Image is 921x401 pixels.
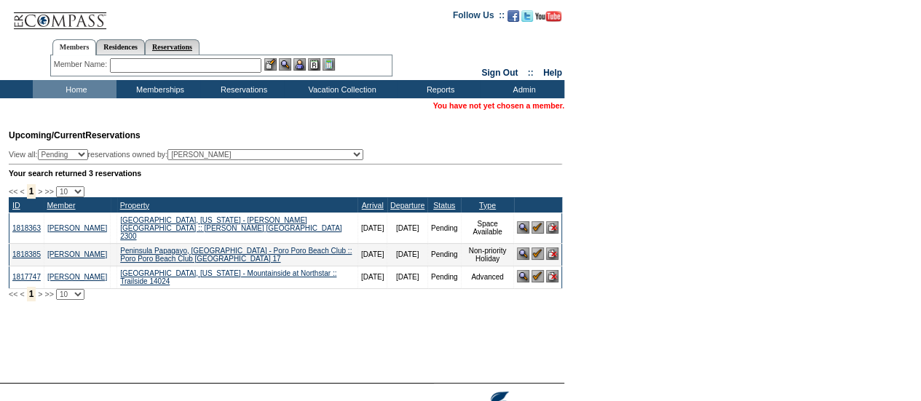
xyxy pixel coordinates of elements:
[308,58,320,71] img: Reservations
[481,80,564,98] td: Admin
[9,169,562,178] div: Your search returned 3 reservations
[279,58,291,71] img: View
[453,9,505,26] td: Follow Us ::
[521,10,533,22] img: Follow us on Twitter
[9,290,17,298] span: <<
[323,58,335,71] img: b_calculator.gif
[507,15,519,23] a: Become our fan on Facebook
[44,290,53,298] span: >>
[9,130,85,140] span: Upcoming/Current
[427,243,461,266] td: Pending
[517,270,529,282] img: View Reservation
[52,39,97,55] a: Members
[535,15,561,23] a: Subscribe to our YouTube Channel
[200,80,284,98] td: Reservations
[9,187,17,196] span: <<
[531,247,544,260] img: Confirm Reservation
[507,10,519,22] img: Become our fan on Facebook
[12,224,41,232] a: 1818363
[546,247,558,260] img: Cancel Reservation
[546,270,558,282] img: Cancel Reservation
[293,58,306,71] img: Impersonate
[357,266,387,288] td: [DATE]
[120,247,352,263] a: Peninsula Papagayo, [GEOGRAPHIC_DATA] - Poro Poro Beach Club :: Poro Poro Beach Club [GEOGRAPHIC_...
[12,273,41,281] a: 1817747
[120,201,149,210] a: Property
[284,80,397,98] td: Vacation Collection
[531,221,544,234] img: Confirm Reservation
[387,266,427,288] td: [DATE]
[461,266,514,288] td: Advanced
[481,68,518,78] a: Sign Out
[427,213,461,243] td: Pending
[357,243,387,266] td: [DATE]
[38,187,42,196] span: >
[397,80,481,98] td: Reports
[145,39,199,55] a: Reservations
[9,149,370,160] div: View all: reservations owned by:
[120,269,336,285] a: [GEOGRAPHIC_DATA], [US_STATE] - Mountainside at Northstar :: Trailside 14024
[12,250,41,258] a: 1818385
[535,11,561,22] img: Subscribe to our YouTube Channel
[517,247,529,260] img: View Reservation
[47,250,107,258] a: [PERSON_NAME]
[264,58,277,71] img: b_edit.gif
[461,243,514,266] td: Non-priority Holiday
[362,201,384,210] a: Arrival
[390,201,424,210] a: Departure
[521,15,533,23] a: Follow us on Twitter
[479,201,496,210] a: Type
[461,213,514,243] td: Space Available
[116,80,200,98] td: Memberships
[20,290,24,298] span: <
[47,201,75,210] a: Member
[44,187,53,196] span: >>
[27,184,36,199] span: 1
[357,213,387,243] td: [DATE]
[531,270,544,282] img: Confirm Reservation
[27,287,36,301] span: 1
[12,201,20,210] a: ID
[427,266,461,288] td: Pending
[20,187,24,196] span: <
[433,101,564,110] span: You have not yet chosen a member.
[54,58,110,71] div: Member Name:
[387,213,427,243] td: [DATE]
[387,243,427,266] td: [DATE]
[96,39,145,55] a: Residences
[433,201,455,210] a: Status
[9,130,141,140] span: Reservations
[47,224,107,232] a: [PERSON_NAME]
[543,68,562,78] a: Help
[546,221,558,234] img: Cancel Reservation
[120,216,341,240] a: [GEOGRAPHIC_DATA], [US_STATE] - [PERSON_NAME][GEOGRAPHIC_DATA] :: [PERSON_NAME] [GEOGRAPHIC_DATA]...
[517,221,529,234] img: View Reservation
[528,68,534,78] span: ::
[38,290,42,298] span: >
[33,80,116,98] td: Home
[47,273,107,281] a: [PERSON_NAME]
